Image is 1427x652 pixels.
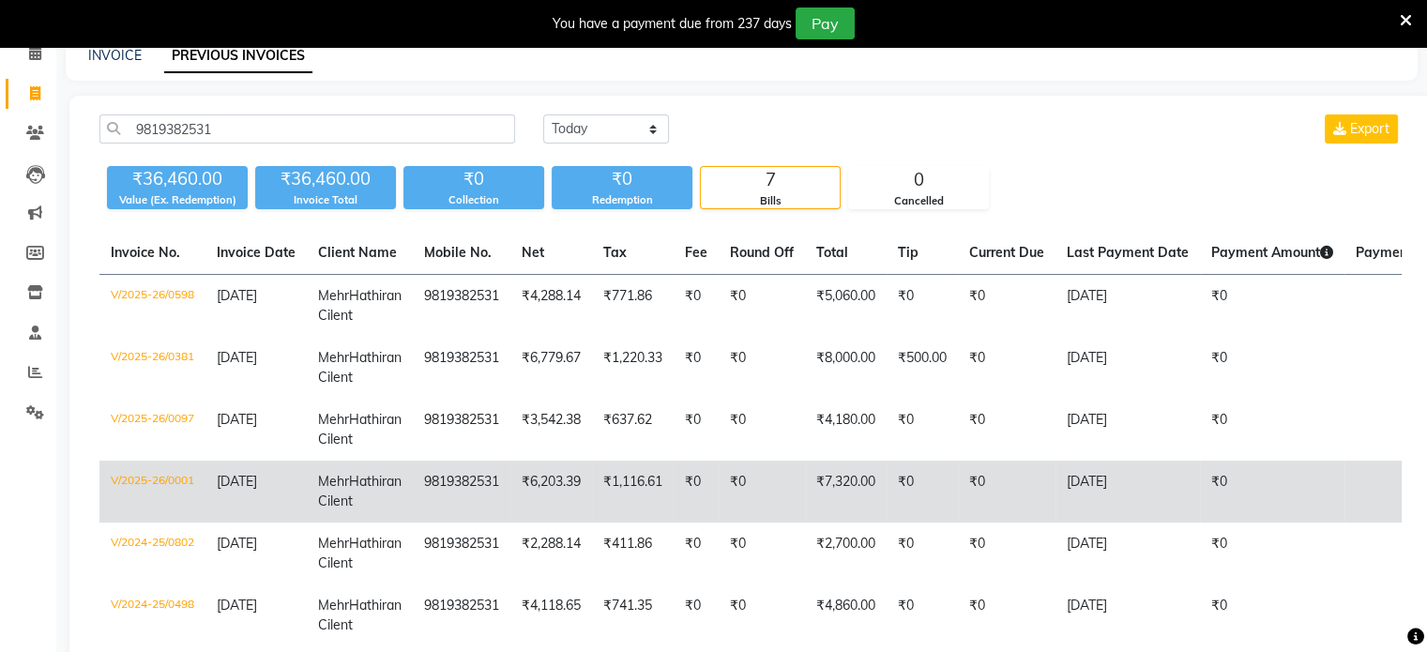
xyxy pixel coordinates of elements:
[592,337,674,399] td: ₹1,220.33
[318,349,349,366] span: Mehr
[111,244,180,261] span: Invoice No.
[1067,244,1189,261] span: Last Payment Date
[719,584,805,646] td: ₹0
[88,47,142,64] a: INVOICE
[674,461,719,523] td: ₹0
[1325,114,1398,144] button: Export
[553,14,792,34] div: You have a payment due from 237 days
[318,597,349,614] span: Mehr
[1200,523,1344,584] td: ₹0
[318,287,402,324] span: Hathiran Cilent
[217,597,257,614] span: [DATE]
[674,523,719,584] td: ₹0
[413,584,510,646] td: 9819382531
[255,192,396,208] div: Invoice Total
[99,399,205,461] td: V/2025-26/0097
[510,584,592,646] td: ₹4,118.65
[805,275,887,338] td: ₹5,060.00
[318,473,349,490] span: Mehr
[1211,244,1333,261] span: Payment Amount
[217,411,257,428] span: [DATE]
[217,244,296,261] span: Invoice Date
[1055,399,1200,461] td: [DATE]
[887,584,958,646] td: ₹0
[958,399,1055,461] td: ₹0
[424,244,492,261] span: Mobile No.
[318,597,402,633] span: Hathiran Cilent
[887,461,958,523] td: ₹0
[958,584,1055,646] td: ₹0
[674,584,719,646] td: ₹0
[217,349,257,366] span: [DATE]
[403,192,544,208] div: Collection
[701,193,840,209] div: Bills
[674,275,719,338] td: ₹0
[552,166,692,192] div: ₹0
[805,461,887,523] td: ₹7,320.00
[887,337,958,399] td: ₹500.00
[217,473,257,490] span: [DATE]
[674,337,719,399] td: ₹0
[318,473,402,509] span: Hathiran Cilent
[318,349,402,386] span: Hathiran Cilent
[413,523,510,584] td: 9819382531
[805,399,887,461] td: ₹4,180.00
[99,584,205,646] td: V/2024-25/0498
[1200,337,1344,399] td: ₹0
[255,166,396,192] div: ₹36,460.00
[805,337,887,399] td: ₹8,000.00
[318,535,349,552] span: Mehr
[413,275,510,338] td: 9819382531
[1200,275,1344,338] td: ₹0
[413,461,510,523] td: 9819382531
[318,287,349,304] span: Mehr
[701,167,840,193] div: 7
[592,399,674,461] td: ₹637.62
[719,399,805,461] td: ₹0
[403,166,544,192] div: ₹0
[99,275,205,338] td: V/2025-26/0598
[730,244,794,261] span: Round Off
[719,337,805,399] td: ₹0
[887,523,958,584] td: ₹0
[849,193,988,209] div: Cancelled
[674,399,719,461] td: ₹0
[522,244,544,261] span: Net
[816,244,848,261] span: Total
[603,244,627,261] span: Tax
[805,584,887,646] td: ₹4,860.00
[1055,337,1200,399] td: [DATE]
[1055,275,1200,338] td: [DATE]
[958,523,1055,584] td: ₹0
[99,523,205,584] td: V/2024-25/0802
[318,411,402,447] span: Hathiran Cilent
[887,275,958,338] td: ₹0
[164,39,312,73] a: PREVIOUS INVOICES
[552,192,692,208] div: Redemption
[1350,120,1389,137] span: Export
[1200,399,1344,461] td: ₹0
[318,244,397,261] span: Client Name
[592,523,674,584] td: ₹411.86
[849,167,988,193] div: 0
[1055,523,1200,584] td: [DATE]
[217,535,257,552] span: [DATE]
[592,275,674,338] td: ₹771.86
[1055,584,1200,646] td: [DATE]
[510,275,592,338] td: ₹4,288.14
[318,535,402,571] span: Hathiran Cilent
[510,523,592,584] td: ₹2,288.14
[592,584,674,646] td: ₹741.35
[685,244,707,261] span: Fee
[796,8,855,39] button: Pay
[99,337,205,399] td: V/2025-26/0381
[1055,461,1200,523] td: [DATE]
[1200,461,1344,523] td: ₹0
[107,166,248,192] div: ₹36,460.00
[510,399,592,461] td: ₹3,542.38
[958,461,1055,523] td: ₹0
[413,399,510,461] td: 9819382531
[1200,584,1344,646] td: ₹0
[217,287,257,304] span: [DATE]
[99,461,205,523] td: V/2025-26/0001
